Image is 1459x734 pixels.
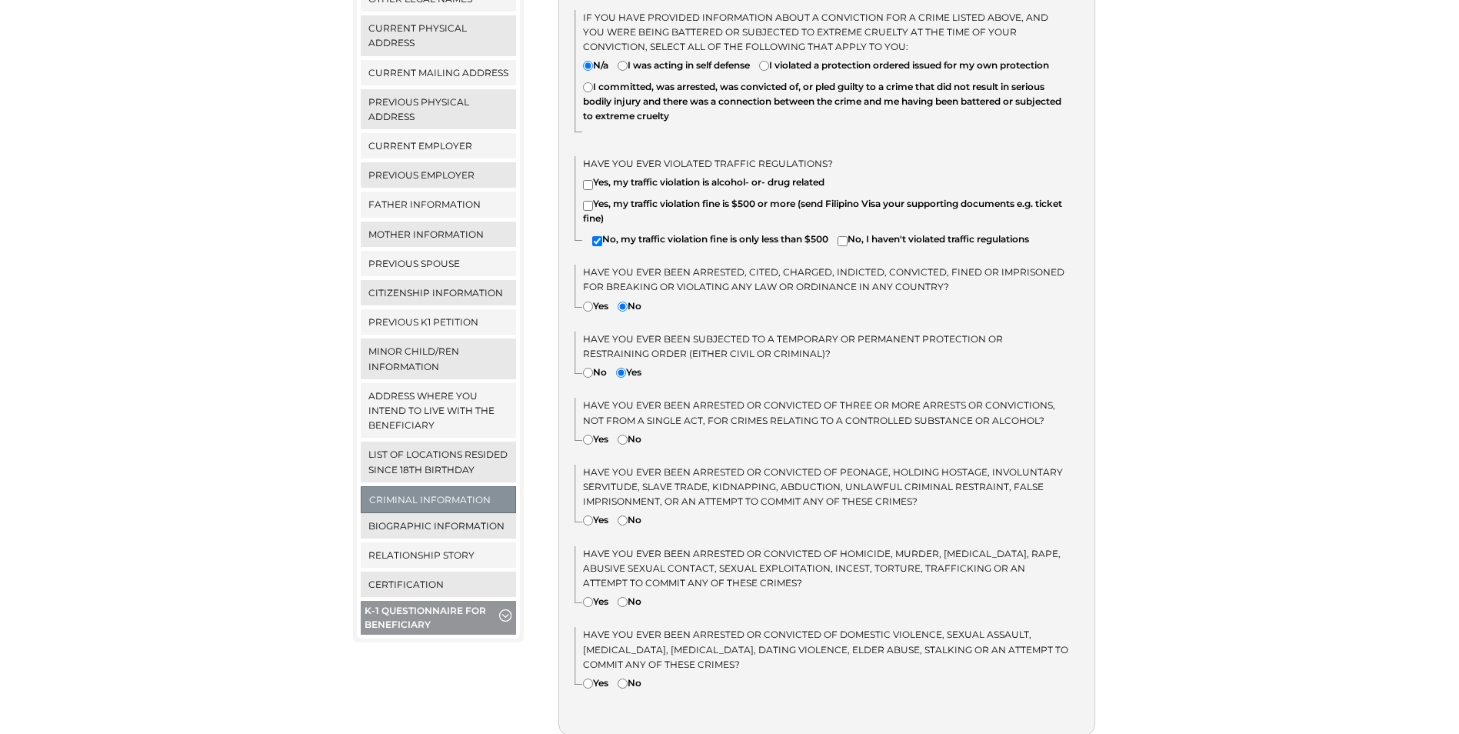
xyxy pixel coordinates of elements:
[583,512,608,527] label: Yes
[361,572,517,597] a: Certification
[361,15,517,55] a: Current Physical Address
[361,383,517,439] a: Address where you intend to live with the beneficiary
[583,196,1071,225] label: Yes, my traffic violation fine is $500 or more (send Filipino Visa your supporting documents e.g....
[838,232,1029,246] label: No, I haven't violated traffic regulations
[618,58,750,72] label: I was acting in self defense
[616,365,641,379] label: Yes
[583,299,608,313] label: Yes
[583,175,824,189] label: Yes, my traffic violation is alcohol- or- drug related
[618,432,641,446] label: No
[616,368,626,378] input: Yes
[618,302,628,312] input: No
[583,82,593,92] input: I committed, was arrested, was convicted of, or pled guilty to a crime that did not result in ser...
[583,435,593,445] input: Yes
[361,192,517,217] a: Father Information
[583,368,593,378] input: No
[618,299,641,313] label: No
[583,302,593,312] input: Yes
[592,236,602,246] input: No, my traffic violation fine is only less than $500
[583,432,608,446] label: Yes
[583,201,593,211] input: Yes, my traffic violation fine is $500 or more (send Filipino Visa your supporting documents e.g....
[583,12,1048,52] span: If you have provided information about a conviction for a crime listed above, and you were being ...
[618,61,628,71] input: I was acting in self defense
[361,133,517,158] a: Current Employer
[618,594,641,609] label: No
[583,597,593,607] input: Yes
[583,399,1055,425] span: Have you ever been arrested or convicted of three or more arrests or convictions, not from a sing...
[583,333,1003,359] span: Have you ever been subjected to a temporary or permanent protection or restraining order (either ...
[583,594,608,609] label: Yes
[583,466,1063,507] span: Have you ever been arrested or convicted of peonage, holding hostage, involuntary servitude, slav...
[618,597,628,607] input: No
[618,512,641,527] label: No
[361,513,517,539] a: Biographic Information
[583,679,593,689] input: Yes
[838,236,848,246] input: No, I haven't violated traffic regulations
[583,676,608,690] label: Yes
[583,515,593,525] input: Yes
[618,515,628,525] input: No
[618,435,628,445] input: No
[583,365,607,379] label: No
[583,548,1061,589] span: Have you ever been arrested or convicted of homicide, murder, [MEDICAL_DATA], rape, abusive sexua...
[583,58,608,72] label: N/a
[361,60,517,85] a: Current Mailing Address
[618,676,641,690] label: No
[361,339,517,379] a: Minor Child/ren Information
[583,180,593,190] input: Yes, my traffic violation is alcohol- or- drug related
[361,542,517,568] a: Relationship Story
[361,251,517,276] a: Previous Spouse
[361,601,517,639] button: K-1 Questionnaire for Beneficiary
[583,79,1071,124] label: I committed, was arrested, was convicted of, or pled guilty to a crime that did not result in ser...
[361,162,517,188] a: Previous Employer
[583,61,593,71] input: N/a
[759,58,1049,72] label: I violated a protection ordered issued for my own protection
[361,222,517,247] a: Mother Information
[759,61,769,71] input: I violated a protection ordered issued for my own protection
[361,487,516,512] a: Criminal Information
[583,266,1064,292] span: Have you ever been arrested, cited, charged, indicted, convicted, fined or imprisoned for breakin...
[361,309,517,335] a: Previous K1 Petition
[361,89,517,129] a: Previous Physical Address
[618,679,628,689] input: No
[361,280,517,305] a: Citizenship Information
[592,232,828,246] label: No, my traffic violation fine is only less than $500
[361,442,517,482] a: List of locations resided since 18th birthday
[583,158,833,169] span: Have you ever violated traffic regulations?
[583,629,1068,669] span: Have you ever been arrested or convicted of domestic violence, sexual assault, [MEDICAL_DATA], [M...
